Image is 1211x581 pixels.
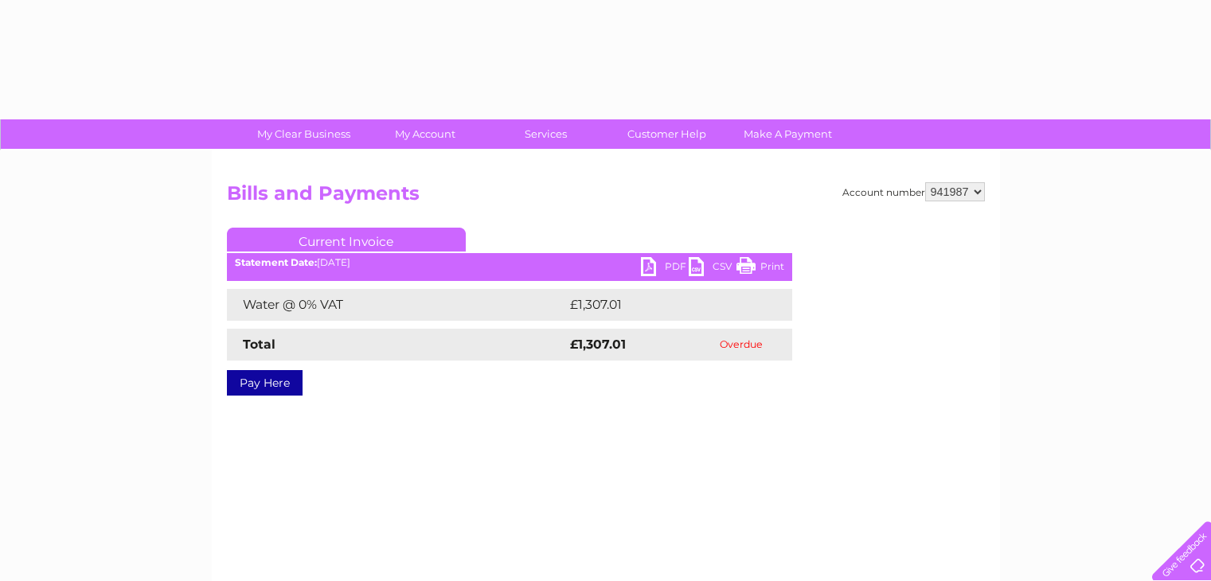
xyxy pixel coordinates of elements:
a: My Clear Business [238,119,369,149]
a: CSV [689,257,736,280]
strong: Total [243,337,275,352]
div: [DATE] [227,257,792,268]
a: Current Invoice [227,228,466,252]
div: Account number [842,182,985,201]
td: Water @ 0% VAT [227,289,566,321]
strong: £1,307.01 [570,337,626,352]
a: Make A Payment [722,119,854,149]
a: Print [736,257,784,280]
a: My Account [359,119,490,149]
td: Overdue [691,329,791,361]
a: Customer Help [601,119,732,149]
a: Services [480,119,611,149]
a: Pay Here [227,370,303,396]
h2: Bills and Payments [227,182,985,213]
a: PDF [641,257,689,280]
td: £1,307.01 [566,289,766,321]
b: Statement Date: [235,256,317,268]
